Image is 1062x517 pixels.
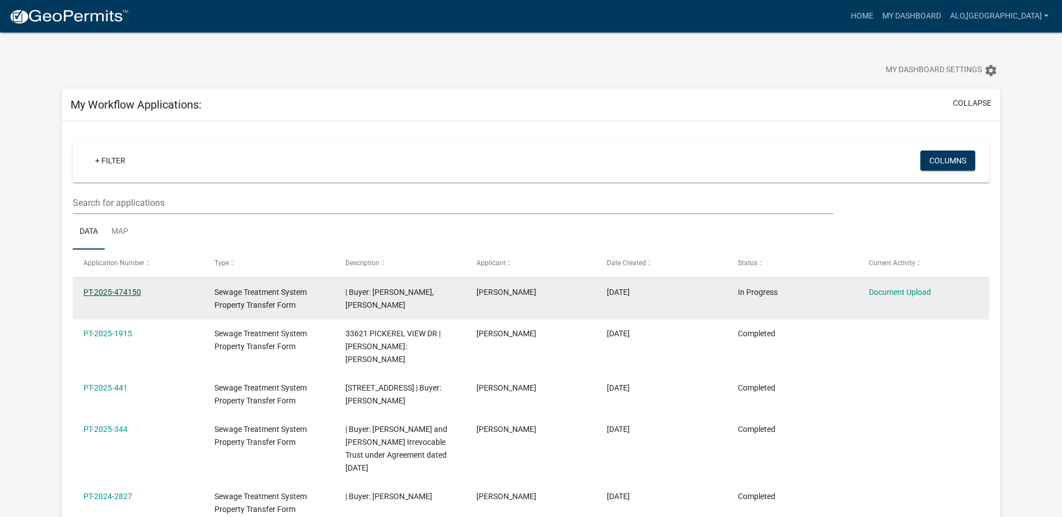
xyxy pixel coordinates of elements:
[345,259,380,267] span: Description
[214,492,307,514] span: Sewage Treatment System Property Transfer Form
[83,425,128,434] a: PT-2025-344
[476,425,536,434] span: Britta Richter
[86,151,134,171] a: + Filter
[73,191,834,214] input: Search for applications
[727,250,858,276] datatable-header-cell: Status
[214,425,307,446] span: Sewage Treatment System Property Transfer Form
[345,329,441,364] span: 33621 PICKEREL VIEW DR | Buyer: James A. Schlieman
[738,425,775,434] span: Completed
[858,250,989,276] datatable-header-cell: Current Activity
[73,214,105,250] a: Data
[83,383,128,392] a: PT-2025-441
[869,259,915,267] span: Current Activity
[869,288,931,297] a: Document Upload
[204,250,335,276] datatable-header-cell: Type
[214,329,307,351] span: Sewage Treatment System Property Transfer Form
[738,259,757,267] span: Status
[83,259,144,267] span: Application Number
[877,59,1007,81] button: My Dashboard Settingssettings
[476,329,536,338] span: Britta Richter
[105,214,135,250] a: Map
[83,288,141,297] a: PT-2025-474150
[607,329,630,338] span: 07/02/2025
[71,98,202,111] h5: My Workflow Applications:
[920,151,975,171] button: Columns
[476,259,506,267] span: Applicant
[607,492,630,501] span: 12/23/2024
[335,250,466,276] datatable-header-cell: Description
[738,329,775,338] span: Completed
[953,97,991,109] button: collapse
[607,259,646,267] span: Date Created
[83,492,132,501] a: PT-2024-2827
[607,425,630,434] span: 02/25/2025
[607,383,630,392] span: 03/07/2025
[738,288,778,297] span: In Progress
[886,64,982,77] span: My Dashboard Settings
[465,250,596,276] datatable-header-cell: Applicant
[345,288,434,309] span: | Buyer: James A. Schlieman, Callie Schlieman
[73,250,204,276] datatable-header-cell: Application Number
[476,492,536,501] span: Britta Richter
[214,288,307,309] span: Sewage Treatment System Property Transfer Form
[738,492,775,501] span: Completed
[984,64,998,77] i: settings
[214,383,307,405] span: Sewage Treatment System Property Transfer Form
[738,383,775,392] span: Completed
[214,259,229,267] span: Type
[476,383,536,392] span: Britta Richter
[846,6,878,27] a: Home
[83,329,132,338] a: PT-2025-1915
[607,288,630,297] span: 09/05/2025
[946,6,1053,27] a: ALO,[GEOGRAPHIC_DATA]
[345,492,432,501] span: | Buyer: Tanner Skinnemoen
[476,288,536,297] span: Britta Richter
[596,250,727,276] datatable-header-cell: Date Created
[878,6,946,27] a: My Dashboard
[345,425,447,472] span: | Buyer: Charles D. Holte and Deanna Holte Irrevocable Trust under Agreement dated February 25, 2025
[345,383,441,405] span: 22518 BIG CHIEF RD | Buyer: Anthony Endreson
